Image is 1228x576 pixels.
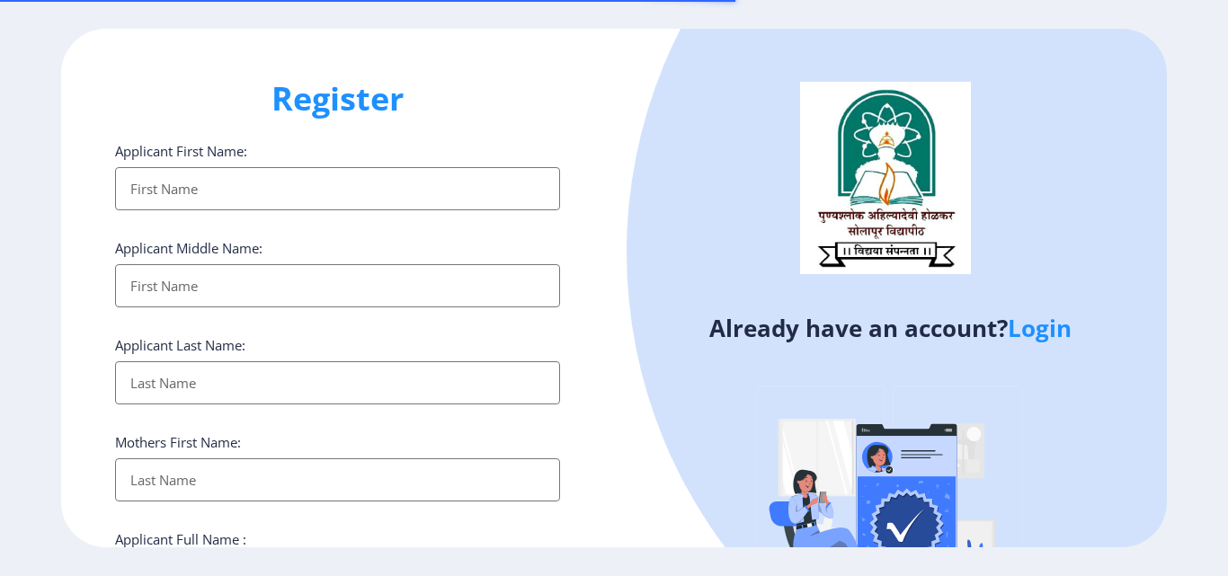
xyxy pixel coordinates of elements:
[115,239,263,257] label: Applicant Middle Name:
[115,361,560,404] input: Last Name
[115,336,245,354] label: Applicant Last Name:
[1008,312,1072,344] a: Login
[627,314,1153,342] h4: Already have an account?
[115,264,560,307] input: First Name
[115,530,246,566] label: Applicant Full Name : (As on marksheet)
[115,458,560,501] input: Last Name
[115,433,241,451] label: Mothers First Name:
[115,167,560,210] input: First Name
[115,142,247,160] label: Applicant First Name:
[800,82,971,274] img: logo
[115,77,560,120] h1: Register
